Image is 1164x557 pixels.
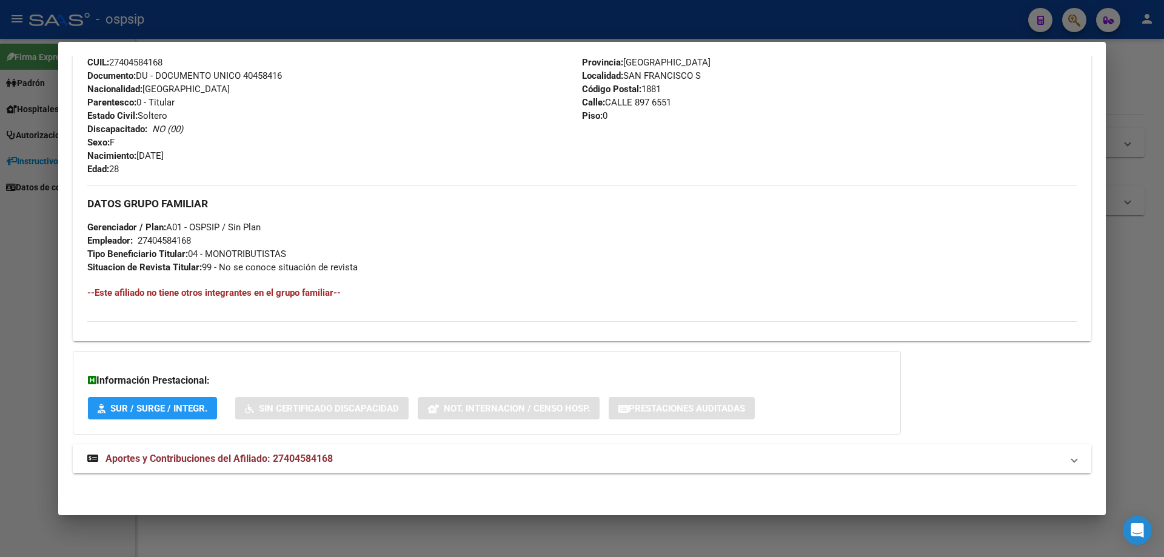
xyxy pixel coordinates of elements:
span: F [87,137,115,148]
strong: Calle: [582,97,605,108]
strong: Provincia: [582,57,623,68]
span: 27404584168 [87,57,162,68]
button: Sin Certificado Discapacidad [235,397,409,419]
mat-expansion-panel-header: Aportes y Contribuciones del Afiliado: 27404584168 [73,444,1091,473]
strong: Discapacitado: [87,124,147,135]
span: SAN FRANCISCO S [582,70,701,81]
strong: Estado Civil: [87,110,138,121]
strong: Código Postal: [582,84,641,95]
strong: Tipo Beneficiario Titular: [87,248,188,259]
span: [GEOGRAPHIC_DATA] [582,57,711,68]
span: Sin Certificado Discapacidad [259,403,399,414]
h4: --Este afiliado no tiene otros integrantes en el grupo familiar-- [87,286,1077,299]
span: 0 - Titular [87,97,175,108]
strong: Nacimiento: [87,150,136,161]
span: Aportes y Contribuciones del Afiliado: 27404584168 [105,453,333,464]
button: Prestaciones Auditadas [609,397,755,419]
span: [DATE] [87,150,164,161]
span: [GEOGRAPHIC_DATA] [87,84,230,95]
strong: Situacion de Revista Titular: [87,262,202,273]
span: 0 [582,110,607,121]
strong: Empleador: [87,235,133,246]
strong: Parentesco: [87,97,136,108]
strong: Documento: [87,70,136,81]
button: Not. Internacion / Censo Hosp. [418,397,600,419]
span: 1881 [582,84,661,95]
span: CALLE 897 6551 [582,97,671,108]
strong: CUIL: [87,57,109,68]
span: SUR / SURGE / INTEGR. [110,403,207,414]
span: Soltero [87,110,167,121]
span: 04 - MONOTRIBUTISTAS [87,248,286,259]
span: Not. Internacion / Censo Hosp. [444,403,590,414]
span: A01 - OSPSIP / Sin Plan [87,222,261,233]
button: SUR / SURGE / INTEGR. [88,397,217,419]
div: 27404584168 [138,234,191,247]
span: 28 [87,164,119,175]
strong: Gerenciador / Plan: [87,222,166,233]
div: Open Intercom Messenger [1123,516,1152,545]
strong: Piso: [582,110,603,121]
h3: Información Prestacional: [88,373,886,388]
span: DU - DOCUMENTO UNICO 40458416 [87,70,282,81]
strong: Localidad: [582,70,623,81]
i: NO (00) [152,124,183,135]
span: 99 - No se conoce situación de revista [87,262,358,273]
strong: Nacionalidad: [87,84,142,95]
strong: Sexo: [87,137,110,148]
h3: DATOS GRUPO FAMILIAR [87,197,1077,210]
span: Prestaciones Auditadas [629,403,745,414]
strong: Edad: [87,164,109,175]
